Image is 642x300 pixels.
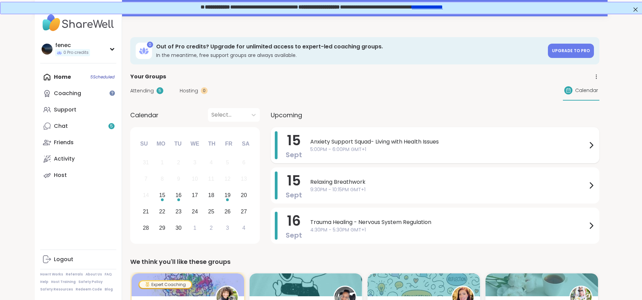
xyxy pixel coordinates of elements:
div: 6 [242,158,245,167]
span: 5 [110,123,113,129]
div: Not available Saturday, September 6th, 2025 [237,155,251,170]
div: 4 [210,158,213,167]
div: 20 [241,191,247,200]
div: Not available Sunday, September 7th, 2025 [139,172,153,186]
div: 1 [193,223,196,232]
a: FAQ [105,272,112,277]
a: Blog [105,287,113,292]
div: Choose Tuesday, September 16th, 2025 [171,188,186,203]
div: Not available Saturday, September 13th, 2025 [237,172,251,186]
div: Choose Tuesday, September 23rd, 2025 [171,204,186,219]
div: 30 [176,223,182,232]
div: Choose Sunday, September 28th, 2025 [139,221,153,235]
a: Help [40,280,48,284]
div: Fr [221,136,236,151]
span: 16 [287,211,301,230]
div: Host [54,171,67,179]
a: Referrals [66,272,83,277]
span: 15 [287,131,301,150]
div: Choose Monday, September 29th, 2025 [155,221,169,235]
a: Host Training [51,280,76,284]
div: Choose Monday, September 15th, 2025 [155,188,169,203]
div: Choose Friday, September 19th, 2025 [220,188,235,203]
iframe: Spotlight [109,90,115,96]
div: Choose Saturday, September 20th, 2025 [237,188,251,203]
div: 27 [241,207,247,216]
div: Chat [54,122,68,130]
div: 16 [176,191,182,200]
a: Friends [40,134,116,151]
div: Choose Monday, September 22nd, 2025 [155,204,169,219]
div: Th [204,136,219,151]
a: Redeem Code [76,287,102,292]
div: Not available Friday, September 12th, 2025 [220,172,235,186]
div: 9 [177,174,180,183]
a: Chat5 [40,118,116,134]
div: Coaching [54,90,81,97]
div: Su [136,136,151,151]
div: 23 [176,207,182,216]
div: 5 [156,87,163,94]
div: We [187,136,202,151]
div: 2 [177,158,180,167]
span: 0 Pro credits [63,50,89,56]
div: 21 [143,207,149,216]
a: Safety Policy [78,280,103,284]
div: 5 [226,158,229,167]
span: Sept [286,230,302,240]
div: Choose Tuesday, September 30th, 2025 [171,221,186,235]
div: Choose Thursday, September 25th, 2025 [204,204,219,219]
div: 29 [159,223,165,232]
div: Choose Friday, October 3rd, 2025 [220,221,235,235]
a: How It Works [40,272,63,277]
span: Relaxing Breathwork [310,178,587,186]
div: 11 [208,174,214,183]
h3: In the meantime, free support groups are always available. [156,52,544,59]
div: 3 [226,223,229,232]
a: Activity [40,151,116,167]
span: Upgrade to Pro [552,48,590,54]
div: 12 [224,174,230,183]
div: Choose Thursday, September 18th, 2025 [204,188,219,203]
div: Choose Wednesday, October 1st, 2025 [188,221,202,235]
div: 26 [224,207,230,216]
img: fenec [42,44,53,55]
span: Sept [286,190,302,200]
div: 8 [161,174,164,183]
span: 9:30PM - 10:15PM GMT+1 [310,186,587,193]
span: Sept [286,150,302,160]
a: Logout [40,251,116,268]
div: Friends [54,139,74,146]
div: Not available Tuesday, September 2nd, 2025 [171,155,186,170]
div: Choose Thursday, October 2nd, 2025 [204,221,219,235]
div: Sa [238,136,253,151]
div: 10 [192,174,198,183]
span: Upcoming [271,110,302,120]
div: Expert Coaching [139,281,191,288]
span: Anxiety Support Squad- Living with Health Issues [310,138,587,146]
h3: Out of Pro credits? Upgrade for unlimited access to expert-led coaching groups. [156,43,544,50]
div: 18 [208,191,214,200]
div: fenec [55,42,90,49]
div: 3 [193,158,196,167]
div: We think you'll like these groups [130,257,599,267]
a: About Us [86,272,102,277]
div: Not available Wednesday, September 3rd, 2025 [188,155,202,170]
div: 25 [208,207,214,216]
div: Not available Monday, September 1st, 2025 [155,155,169,170]
div: Not available Thursday, September 4th, 2025 [204,155,219,170]
a: Safety Resources [40,287,73,292]
a: Support [40,102,116,118]
div: Tu [170,136,185,151]
div: month 2025-09 [138,154,252,236]
div: Not available Thursday, September 11th, 2025 [204,172,219,186]
span: 15 [287,171,301,190]
div: 1 [161,158,164,167]
div: 24 [192,207,198,216]
div: Choose Wednesday, September 17th, 2025 [188,188,202,203]
div: 19 [224,191,230,200]
div: Not available Tuesday, September 9th, 2025 [171,172,186,186]
div: Not available Sunday, August 31st, 2025 [139,155,153,170]
div: 31 [143,158,149,167]
div: Not available Friday, September 5th, 2025 [220,155,235,170]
